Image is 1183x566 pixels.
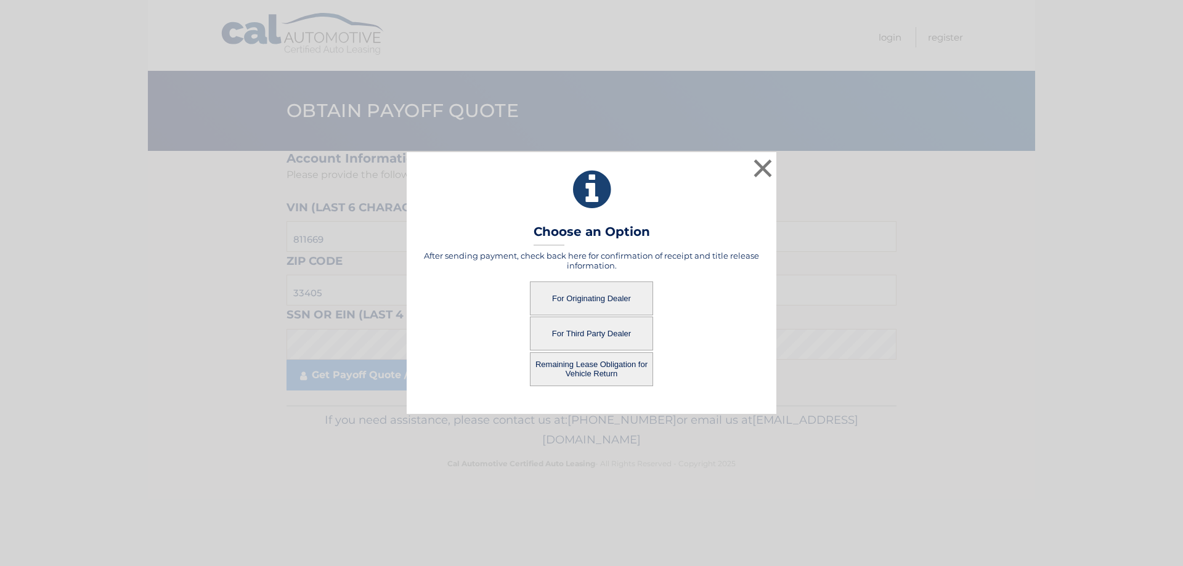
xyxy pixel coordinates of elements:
h3: Choose an Option [534,224,650,246]
button: For Originating Dealer [530,281,653,315]
button: For Third Party Dealer [530,317,653,350]
h5: After sending payment, check back here for confirmation of receipt and title release information. [422,251,761,270]
button: Remaining Lease Obligation for Vehicle Return [530,352,653,386]
button: × [750,156,775,180]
